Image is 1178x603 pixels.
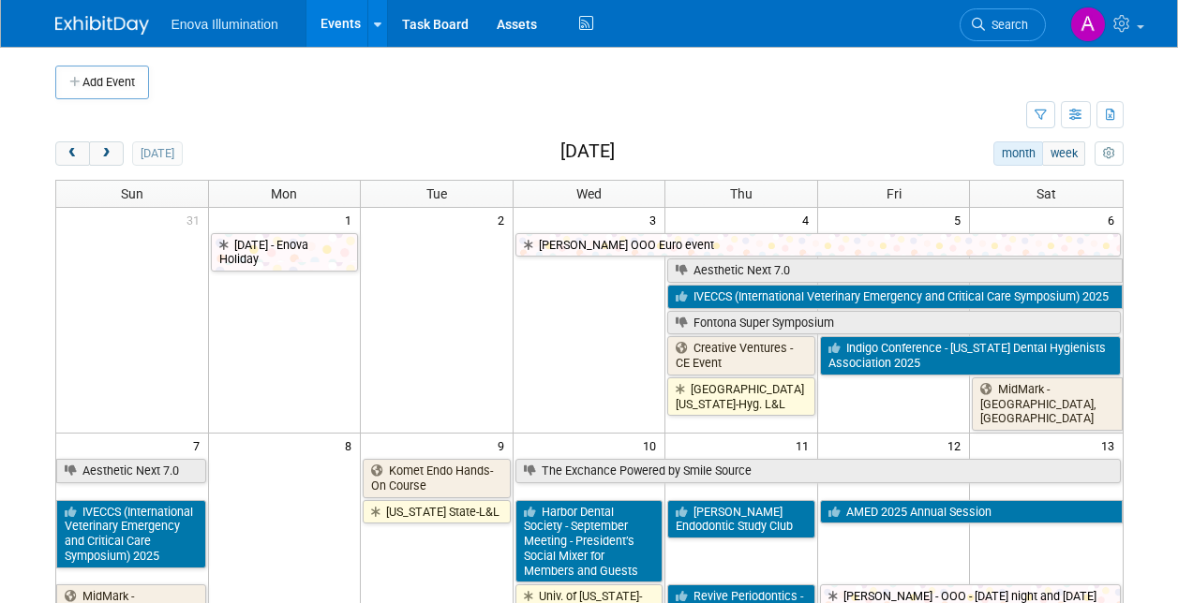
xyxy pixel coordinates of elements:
span: Search [985,18,1028,32]
span: 6 [1106,208,1123,231]
span: 3 [648,208,664,231]
a: Fontona Super Symposium [667,311,1120,335]
button: week [1042,141,1085,166]
a: [PERSON_NAME] Endodontic Study Club [667,500,815,538]
span: 31 [185,208,208,231]
a: Aesthetic Next 7.0 [56,459,206,483]
a: MidMark - [GEOGRAPHIC_DATA], [GEOGRAPHIC_DATA] [972,377,1122,431]
button: myCustomButton [1095,141,1123,166]
button: [DATE] [132,141,182,166]
a: Creative Ventures - CE Event [667,336,815,375]
a: AMED 2025 Annual Session [820,500,1123,524]
button: Add Event [55,66,149,99]
span: Wed [576,186,602,201]
a: Search [960,8,1046,41]
a: The Exchance Powered by Smile Source [515,459,1121,483]
a: Indigo Conference - [US_STATE] Dental Hygienists Association 2025 [820,336,1121,375]
a: [US_STATE] State-L&L [363,500,511,524]
a: [PERSON_NAME] OOO Euro event [515,233,1121,257]
a: IVECCS (International Veterinary Emergency and Critical Care Symposium) 2025 [56,500,206,568]
a: Harbor Dental Society - September Meeting - President’s Social Mixer for Members and Guests [515,500,664,583]
a: Komet Endo Hands-On Course [363,459,511,497]
button: month [993,141,1043,166]
span: Mon [271,186,297,201]
a: Aesthetic Next 7.0 [667,258,1122,283]
span: 1 [343,208,360,231]
a: [DATE] - Enova Holiday [211,233,359,272]
span: 5 [952,208,969,231]
span: 9 [496,434,513,457]
span: 10 [641,434,664,457]
i: Personalize Calendar [1103,148,1115,160]
img: ExhibitDay [55,16,149,35]
span: Tue [426,186,447,201]
span: 12 [946,434,969,457]
a: [GEOGRAPHIC_DATA][US_STATE]-Hyg. L&L [667,377,815,416]
span: 7 [191,434,208,457]
span: 13 [1099,434,1123,457]
button: next [89,141,124,166]
span: Sun [121,186,143,201]
span: Thu [730,186,753,201]
h2: [DATE] [560,141,615,162]
a: IVECCS (International Veterinary Emergency and Critical Care Symposium) 2025 [667,285,1122,309]
img: Andrea Miller [1070,7,1106,42]
button: prev [55,141,90,166]
span: 2 [496,208,513,231]
span: Fri [887,186,902,201]
span: 8 [343,434,360,457]
span: 4 [800,208,817,231]
span: Enova Illumination [171,17,278,32]
span: Sat [1036,186,1056,201]
span: 11 [794,434,817,457]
